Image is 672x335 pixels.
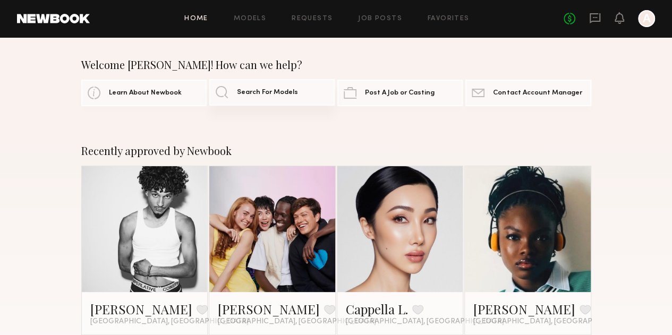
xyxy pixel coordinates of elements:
[81,80,207,106] a: Learn About Newbook
[81,58,591,71] div: Welcome [PERSON_NAME]! How can we help?
[81,144,591,157] div: Recently approved by Newbook
[90,300,192,317] a: [PERSON_NAME]
[209,79,335,106] a: Search For Models
[292,15,333,22] a: Requests
[428,15,470,22] a: Favorites
[109,90,182,97] span: Learn About Newbook
[234,15,266,22] a: Models
[218,300,320,317] a: [PERSON_NAME]
[493,90,582,97] span: Contact Account Manager
[337,80,463,106] a: Post A Job or Casting
[473,300,575,317] a: [PERSON_NAME]
[365,90,435,97] span: Post A Job or Casting
[346,300,408,317] a: Cappella L.
[638,10,655,27] a: A
[473,317,632,326] span: [GEOGRAPHIC_DATA], [GEOGRAPHIC_DATA]
[184,15,208,22] a: Home
[358,15,402,22] a: Job Posts
[218,317,376,326] span: [GEOGRAPHIC_DATA], [GEOGRAPHIC_DATA]
[237,89,298,96] span: Search For Models
[90,317,249,326] span: [GEOGRAPHIC_DATA], [GEOGRAPHIC_DATA]
[465,80,591,106] a: Contact Account Manager
[346,317,504,326] span: [GEOGRAPHIC_DATA], [GEOGRAPHIC_DATA]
